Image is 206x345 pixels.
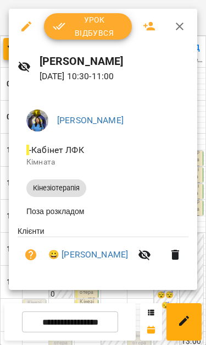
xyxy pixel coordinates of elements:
[40,70,188,83] p: [DATE] 10:30 - 11:00
[18,242,44,268] button: Візит ще не сплачено. Додати оплату?
[48,248,128,261] a: 😀 [PERSON_NAME]
[40,53,188,70] h6: [PERSON_NAME]
[26,145,86,155] span: - Кабінет ЛФК
[26,183,86,193] span: Кінезіотерапія
[18,226,188,277] ul: Клієнти
[26,157,180,168] p: Кімната
[57,115,124,125] a: [PERSON_NAME]
[53,13,123,40] span: Урок відбувся
[26,109,48,132] img: d1dec607e7f372b62d1bb04098aa4c64.jpeg
[18,201,188,221] li: Поза розкладом
[44,13,132,40] button: Урок відбувся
